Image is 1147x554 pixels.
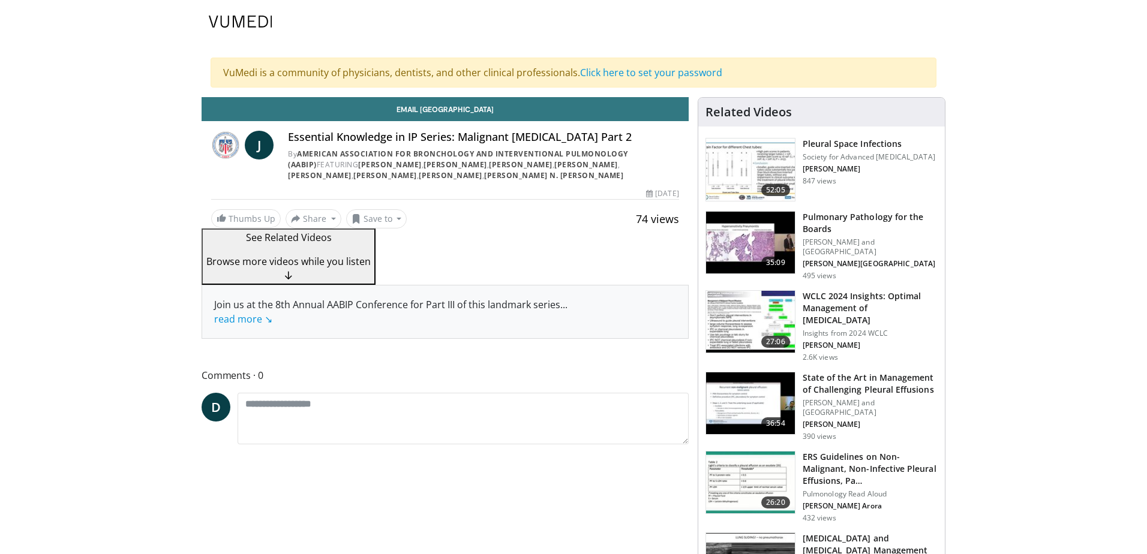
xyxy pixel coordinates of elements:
img: fb57aec0-15a0-4ba7-a3d2-46a55252101d.150x105_q85_crop-smart_upscale.jpg [706,212,795,274]
a: Thumbs Up [211,209,281,228]
p: [PERSON_NAME] and [GEOGRAPHIC_DATA] [803,237,938,257]
a: 35:09 Pulmonary Pathology for the Boards [PERSON_NAME] and [GEOGRAPHIC_DATA] [PERSON_NAME][GEOGRA... [705,211,938,281]
h3: Pulmonary Pathology for the Boards [803,211,938,235]
span: Comments 0 [202,368,689,383]
span: 35:09 [761,257,790,269]
a: [PERSON_NAME] [419,170,482,180]
a: [PERSON_NAME] [288,170,352,180]
a: 52:05 Pleural Space Infections Society for Advanced [MEDICAL_DATA] [PERSON_NAME] 847 views [705,138,938,201]
img: c3619b51-c3a0-49e4-9a95-3f69edafa347.150x105_q85_crop-smart_upscale.jpg [706,138,795,201]
p: Insights from 2024 WCLC [803,329,938,338]
span: 27:06 [761,336,790,348]
p: 2.6K views [803,353,838,362]
p: Reza Ronaghi [803,164,935,174]
a: 26:20 ERS Guidelines on Non-Malignant, Non-Infective Pleural Effusions, Pa… Pulmonology Read Alou... [705,451,938,523]
span: 74 views [636,212,679,226]
p: Anshum Aneja Arora [803,501,938,511]
a: 27:06 WCLC 2024 Insights: Optimal Management of [MEDICAL_DATA] Insights from 2024 WCLC [PERSON_NA... [705,290,938,362]
p: 432 views [803,513,836,523]
div: [DATE] [646,188,678,199]
img: American Association for Bronchology and Interventional Pulmonology (AABIP) [211,131,240,159]
p: [PERSON_NAME] and [GEOGRAPHIC_DATA] [803,398,938,417]
a: 36:54 State of the Art in Management of Challenging Pleural Effusions [PERSON_NAME] and [GEOGRAPH... [705,372,938,441]
img: 3a403bee-3229-45b3-a430-6154aa75147a.150x105_q85_crop-smart_upscale.jpg [706,291,795,353]
span: ... [214,298,568,326]
p: See Related Videos [206,230,371,245]
a: J [245,131,274,159]
h4: Related Videos [705,105,792,119]
div: Join us at the 8th Annual AABIP Conference for Part III of this landmark series [214,297,676,326]
p: Pulmonology Read Aloud [803,489,938,499]
div: By FEATURING , , , , , , , [288,149,679,181]
a: [PERSON_NAME] [554,159,618,170]
a: [PERSON_NAME] [353,170,417,180]
img: VuMedi Logo [209,16,272,28]
a: D [202,393,230,421]
p: 390 views [803,432,836,441]
img: 35da1b2e-e06e-46cd-91b6-ae21797a2035.150x105_q85_crop-smart_upscale.jpg [706,372,795,435]
span: 26:20 [761,496,790,508]
a: American Association for Bronchology and Interventional Pulmonology (AABIP) [288,149,628,170]
h4: Essential Knowledge in IP Series: Malignant [MEDICAL_DATA] Part 2 [288,131,679,144]
a: Email [GEOGRAPHIC_DATA] [202,97,689,121]
a: Click here to set your password [580,66,722,79]
h3: Pleural Space Infections [803,138,935,150]
div: VuMedi is a community of physicians, dentists, and other clinical professionals. [211,58,936,88]
p: Pyng Lee [803,341,938,350]
a: [PERSON_NAME] N. [PERSON_NAME] [484,170,623,180]
button: See Related Videos Browse more videos while you listen [202,228,376,285]
a: [PERSON_NAME] [424,159,487,170]
h3: ERS Guidelines on Non-Malignant, Non-Infective Pleural Effusions, Part 1 [803,451,938,487]
a: [PERSON_NAME] [489,159,553,170]
button: Share [286,209,341,228]
button: Save to [346,209,407,228]
span: 52:05 [761,184,790,196]
span: Browse more videos while you listen [206,255,371,268]
h3: State of the Art in Management of Challenging Pleural Effusions [803,372,938,396]
p: 495 views [803,271,836,281]
span: 36:54 [761,417,790,429]
h3: WCLC 2024 Insights: Optimal Management of [MEDICAL_DATA] [803,290,938,326]
img: 31eba31b-0c8b-490d-b502-8f3489415af0.150x105_q85_crop-smart_upscale.jpg [706,451,795,514]
a: [PERSON_NAME] [358,159,422,170]
p: Majid Shafiq [803,420,938,429]
p: 847 views [803,176,836,186]
a: read more ↘ [214,312,272,326]
p: Robert F. Padera [803,259,938,269]
p: Society for Advanced [MEDICAL_DATA] [803,152,935,162]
